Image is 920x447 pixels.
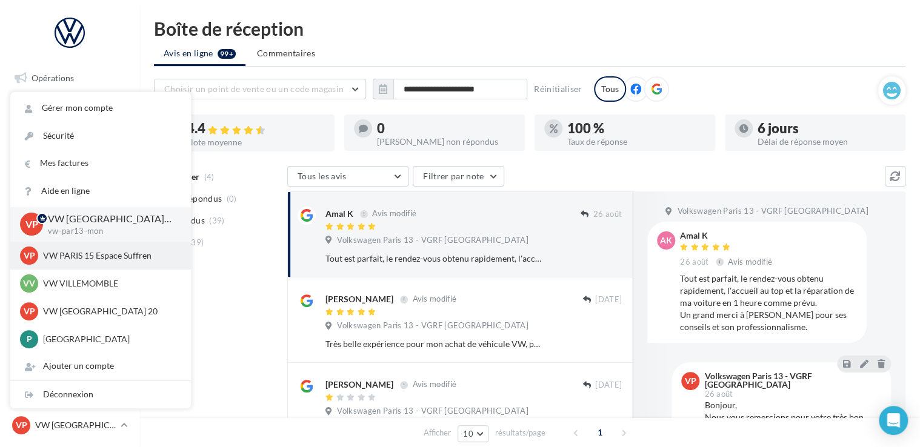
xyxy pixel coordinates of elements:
[227,194,237,204] span: (0)
[35,419,116,431] p: VW [GEOGRAPHIC_DATA] 13
[879,406,908,435] div: Open Intercom Messenger
[704,390,733,398] span: 26 août
[325,379,393,391] div: [PERSON_NAME]
[16,419,27,431] span: VP
[27,333,32,345] span: P
[7,96,132,122] a: Boîte de réception99+
[413,166,504,187] button: Filtrer par note
[677,206,868,217] span: Volkswagen Paris 13 - VGRF [GEOGRAPHIC_DATA]
[529,82,587,96] button: Réinitialiser
[48,212,172,226] p: VW [GEOGRAPHIC_DATA] 13
[10,177,191,205] a: Aide en ligne
[325,253,543,265] div: Tout est parfait, le rendez-vous obtenu rapidement, l'accueil au top et la réparation de ma voitu...
[595,380,622,391] span: [DATE]
[10,353,191,380] div: Ajouter un compte
[463,429,473,439] span: 10
[7,65,132,91] a: Opérations
[187,138,325,147] div: Note moyenne
[23,277,35,290] span: VV
[660,234,672,247] span: AK
[287,166,408,187] button: Tous les avis
[165,193,222,205] span: Non répondus
[337,406,528,417] span: Volkswagen Paris 13 - VGRF [GEOGRAPHIC_DATA]
[209,216,224,225] span: (39)
[10,122,191,150] a: Sécurité
[495,427,545,439] span: résultats/page
[298,171,347,181] span: Tous les avis
[594,76,626,102] div: Tous
[25,217,38,231] span: VP
[10,150,191,177] a: Mes factures
[567,137,705,146] div: Taux de réponse
[43,277,176,290] p: VW VILLEMOMBLE
[377,137,515,146] div: [PERSON_NAME] non répondus
[590,423,610,442] span: 1
[164,84,344,94] span: Choisir un point de vente ou un code magasin
[372,209,416,219] span: Avis modifié
[728,257,772,267] span: Avis modifié
[10,94,191,122] a: Gérer mon compte
[24,250,35,262] span: VP
[7,127,132,152] a: Visibilité en ligne
[685,375,696,387] span: VP
[325,208,353,220] div: Amal K
[7,317,132,353] a: Campagnes DataOnDemand
[43,250,176,262] p: VW PARIS 15 Espace Suffren
[10,381,191,408] div: Déconnexion
[48,226,172,237] p: vw-par13-mon
[154,19,905,38] div: Boîte de réception
[24,305,35,317] span: VP
[10,414,130,437] a: VP VW [GEOGRAPHIC_DATA] 13
[758,122,896,135] div: 6 jours
[7,217,132,242] a: Médiathèque
[257,47,315,59] span: Commentaires
[154,79,366,99] button: Choisir un point de vente ou un code magasin
[7,277,132,313] a: PLV et print personnalisable
[595,294,622,305] span: [DATE]
[325,293,393,305] div: [PERSON_NAME]
[7,187,132,213] a: Contacts
[680,273,857,333] div: Tout est parfait, le rendez-vous obtenu rapidement, l'accueil au top et la réparation de ma voitu...
[43,305,176,317] p: VW [GEOGRAPHIC_DATA] 20
[325,338,543,350] div: Très belle expérience pour mon achat de véhicule VW, professionnalisme et accompagnement jusqu'à ...
[704,372,879,389] div: Volkswagen Paris 13 - VGRF [GEOGRAPHIC_DATA]
[680,231,775,240] div: Amal K
[377,122,515,135] div: 0
[567,122,705,135] div: 100 %
[43,333,176,345] p: [GEOGRAPHIC_DATA]
[337,235,528,246] span: Volkswagen Paris 13 - VGRF [GEOGRAPHIC_DATA]
[188,237,204,247] span: (39)
[424,427,451,439] span: Afficher
[32,73,74,83] span: Opérations
[412,380,456,389] span: Avis modifié
[337,320,528,331] span: Volkswagen Paris 13 - VGRF [GEOGRAPHIC_DATA]
[458,425,488,442] button: 10
[680,257,708,268] span: 26 août
[758,137,896,146] div: Délai de réponse moyen
[7,157,132,182] a: Campagnes
[593,209,622,220] span: 26 août
[187,122,325,136] div: 4.4
[7,247,132,273] a: Calendrier
[412,294,456,304] span: Avis modifié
